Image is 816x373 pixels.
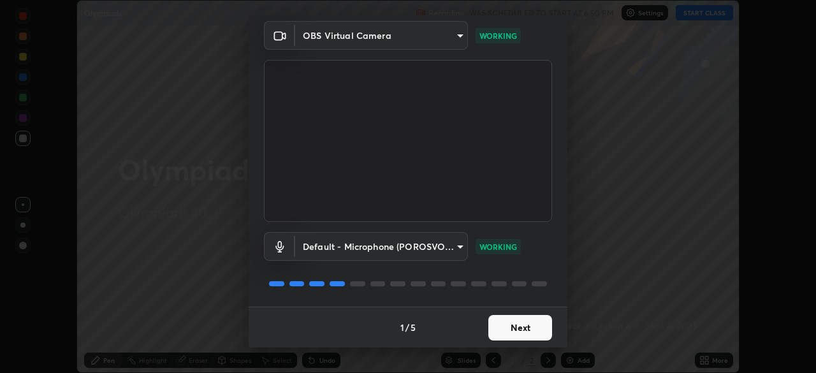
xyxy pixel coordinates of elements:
button: Next [488,315,552,340]
h4: 5 [411,321,416,334]
p: WORKING [479,30,517,41]
h4: / [405,321,409,334]
p: WORKING [479,241,517,252]
h4: 1 [400,321,404,334]
div: OBS Virtual Camera [295,21,468,50]
div: OBS Virtual Camera [295,232,468,261]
